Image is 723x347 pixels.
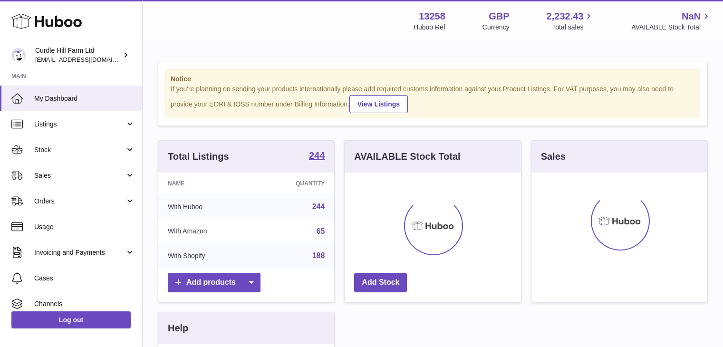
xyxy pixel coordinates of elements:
[34,145,125,154] span: Stock
[317,227,325,235] a: 65
[34,197,125,206] span: Orders
[158,219,255,244] td: With Amazon
[34,299,135,308] span: Channels
[309,151,325,162] a: 244
[168,322,188,335] h3: Help
[354,150,460,163] h3: AVAILABLE Stock Total
[312,251,325,260] a: 188
[11,48,26,62] img: internalAdmin-13258@internal.huboo.com
[349,95,408,113] a: View Listings
[541,150,566,163] h3: Sales
[168,150,229,163] h3: Total Listings
[682,10,701,23] span: NaN
[158,243,255,268] td: With Shopify
[552,23,594,32] span: Total sales
[168,273,260,292] a: Add products
[354,273,407,292] a: Add Stock
[35,56,140,63] span: [EMAIL_ADDRESS][DOMAIN_NAME]
[34,94,135,103] span: My Dashboard
[34,222,135,231] span: Usage
[419,10,445,23] strong: 13258
[547,10,595,32] a: 2,232.43 Total sales
[34,120,125,129] span: Listings
[34,248,125,257] span: Invoicing and Payments
[309,151,325,160] strong: 244
[158,194,255,219] td: With Huboo
[35,46,121,64] div: Curdle Hill Farm Ltd
[158,173,255,194] th: Name
[482,23,510,32] div: Currency
[312,202,325,211] a: 244
[631,10,712,32] a: NaN AVAILABLE Stock Total
[171,85,695,113] div: If you're planning on sending your products internationally please add required customs informati...
[631,23,712,32] span: AVAILABLE Stock Total
[171,75,695,84] strong: Notice
[11,311,131,328] a: Log out
[547,10,584,23] span: 2,232.43
[414,23,445,32] div: Huboo Ref
[34,171,125,180] span: Sales
[255,173,335,194] th: Quantity
[489,10,509,23] strong: GBP
[34,274,135,283] span: Cases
